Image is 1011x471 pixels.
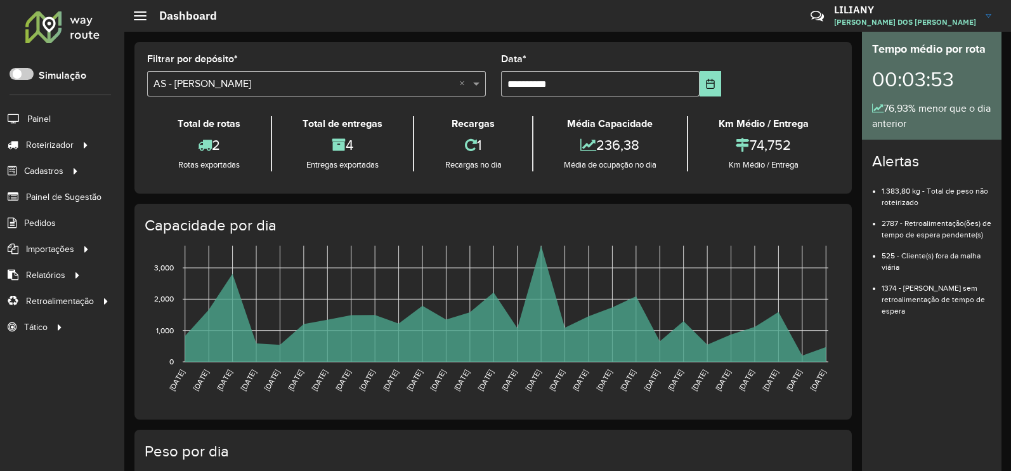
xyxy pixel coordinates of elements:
[24,321,48,334] span: Tático
[358,368,376,392] text: [DATE]
[150,131,268,159] div: 2
[150,116,268,131] div: Total de rotas
[26,190,101,204] span: Painel de Sugestão
[872,58,991,101] div: 00:03:53
[154,295,174,303] text: 2,000
[275,116,410,131] div: Total de entregas
[167,368,186,392] text: [DATE]
[737,368,755,392] text: [DATE]
[666,368,684,392] text: [DATE]
[809,368,827,392] text: [DATE]
[459,76,470,91] span: Clear all
[192,368,210,392] text: [DATE]
[501,51,526,67] label: Data
[872,152,991,171] h4: Alertas
[26,138,74,152] span: Roteirizador
[691,159,836,171] div: Km Médio / Entrega
[547,368,566,392] text: [DATE]
[154,263,174,272] text: 3,000
[691,131,836,159] div: 74,752
[27,112,51,126] span: Painel
[381,368,400,392] text: [DATE]
[417,131,528,159] div: 1
[452,368,471,392] text: [DATE]
[417,116,528,131] div: Recargas
[150,159,268,171] div: Rotas exportadas
[834,17,976,28] span: [PERSON_NAME] DOS [PERSON_NAME]
[834,4,976,16] h3: LILIANY
[872,101,991,131] div: 76,93% menor que o dia anterior
[238,368,257,392] text: [DATE]
[39,68,86,83] label: Simulação
[26,242,74,256] span: Importações
[537,116,684,131] div: Média Capacidade
[872,41,991,58] div: Tempo médio por rota
[618,368,637,392] text: [DATE]
[882,208,991,241] li: 2787 - Retroalimentação(ões) de tempo de espera pendente(s)
[26,295,94,308] span: Retroalimentação
[275,131,410,159] div: 4
[785,368,803,392] text: [DATE]
[882,241,991,273] li: 525 - Cliente(s) fora da malha viária
[500,368,518,392] text: [DATE]
[417,159,528,171] div: Recargas no dia
[26,269,65,282] span: Relatórios
[714,368,732,392] text: [DATE]
[691,116,836,131] div: Km Médio / Entrega
[215,368,233,392] text: [DATE]
[882,176,991,208] li: 1.383,80 kg - Total de peso não roteirizado
[429,368,447,392] text: [DATE]
[537,159,684,171] div: Média de ocupação no dia
[275,159,410,171] div: Entregas exportadas
[571,368,589,392] text: [DATE]
[642,368,661,392] text: [DATE]
[145,216,839,235] h4: Capacidade por dia
[882,273,991,317] li: 1374 - [PERSON_NAME] sem retroalimentação de tempo de espera
[147,51,238,67] label: Filtrar por depósito
[690,368,708,392] text: [DATE]
[286,368,304,392] text: [DATE]
[595,368,613,392] text: [DATE]
[405,368,423,392] text: [DATE]
[476,368,495,392] text: [DATE]
[24,216,56,230] span: Pedidos
[700,71,721,96] button: Choose Date
[156,326,174,335] text: 1,000
[334,368,352,392] text: [DATE]
[524,368,542,392] text: [DATE]
[804,3,831,30] a: Contato Rápido
[147,9,217,23] h2: Dashboard
[169,357,174,366] text: 0
[263,368,281,392] text: [DATE]
[145,442,839,461] h4: Peso por dia
[310,368,329,392] text: [DATE]
[24,164,63,178] span: Cadastros
[761,368,779,392] text: [DATE]
[537,131,684,159] div: 236,38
